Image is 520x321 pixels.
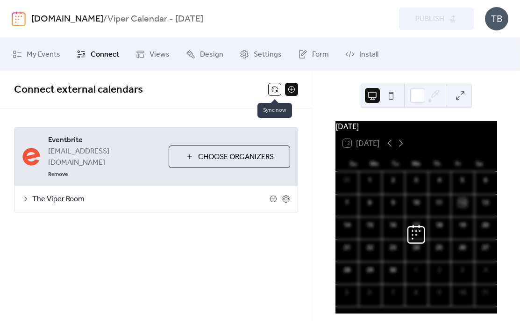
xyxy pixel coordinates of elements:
a: [DOMAIN_NAME] [31,10,103,28]
div: 1 [412,266,420,274]
div: Th [427,155,448,172]
span: Design [200,49,223,60]
div: 7 [389,288,397,297]
div: 27 [481,243,490,252]
div: 22 [366,243,374,252]
div: 25 [435,243,443,252]
div: 10 [412,198,420,207]
span: My Events [27,49,60,60]
div: 5 [458,176,467,184]
div: 8 [412,288,420,297]
div: We [406,155,427,172]
div: 10 [458,288,467,297]
div: 2 [435,266,443,274]
div: 3 [412,176,420,184]
div: 18 [435,221,443,229]
span: Remove [48,171,68,178]
div: 14 [343,221,351,229]
span: Settings [254,49,282,60]
div: 4 [481,266,490,274]
a: Connect [70,42,126,67]
img: eventbrite [22,147,41,166]
div: 6 [366,288,374,297]
span: Choose Organizers [198,152,274,163]
div: Su [343,155,364,172]
div: 17 [412,221,420,229]
div: 9 [389,198,397,207]
a: My Events [6,42,67,67]
span: [EMAIL_ADDRESS][DOMAIN_NAME] [48,146,161,168]
b: Viper Calendar - [DATE] [107,10,203,28]
span: Eventbrite [48,135,161,146]
div: 16 [389,221,397,229]
div: 11 [481,288,490,297]
div: 13 [481,198,490,207]
div: Tu [385,155,406,172]
div: Sa [469,155,490,172]
div: 20 [481,221,490,229]
div: TB [485,7,508,30]
div: 23 [389,243,397,252]
div: 26 [458,243,467,252]
div: 21 [343,243,351,252]
img: logo [12,11,26,26]
div: 6 [481,176,490,184]
div: 19 [458,221,467,229]
a: Form [291,42,336,67]
div: 5 [343,288,351,297]
a: Design [179,42,230,67]
div: 9 [435,288,443,297]
div: 1 [366,176,374,184]
button: Choose Organizers [169,146,290,168]
span: Views [150,49,170,60]
div: 7 [343,198,351,207]
div: 15 [366,221,374,229]
div: 8 [366,198,374,207]
span: Connect external calendars [14,80,143,100]
div: 31 [343,176,351,184]
div: 4 [435,176,443,184]
a: Settings [233,42,289,67]
b: / [103,10,107,28]
div: 24 [412,243,420,252]
a: Install [338,42,385,67]
div: 11 [435,198,443,207]
span: Install [359,49,378,60]
div: 3 [458,266,467,274]
div: Mo [364,155,385,172]
span: Connect [91,49,119,60]
div: 28 [343,266,351,274]
span: The Viper Room [32,194,270,205]
div: Fr [448,155,469,172]
div: 12 [458,198,467,207]
span: Sync now [257,103,292,118]
div: 2 [389,176,397,184]
div: 29 [366,266,374,274]
span: Form [312,49,329,60]
a: Views [128,42,177,67]
div: [DATE] [335,121,497,132]
div: 30 [389,266,397,274]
